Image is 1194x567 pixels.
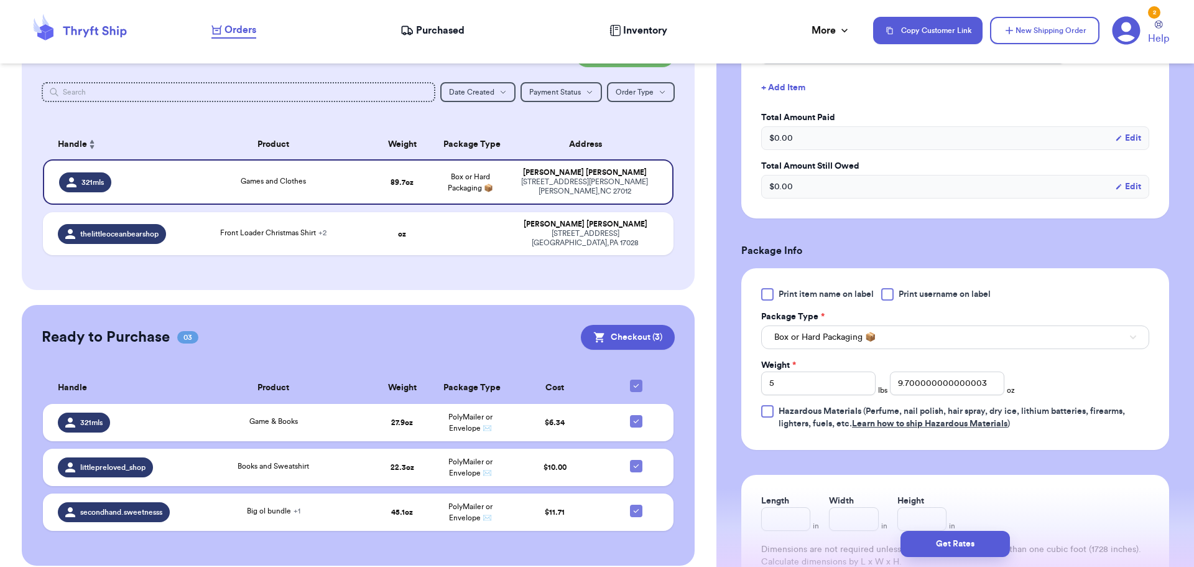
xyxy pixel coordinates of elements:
[87,137,97,152] button: Sort ascending
[42,327,170,347] h2: Ready to Purchase
[512,177,658,196] div: [STREET_ADDRESS][PERSON_NAME] [PERSON_NAME] , NC 27012
[1148,31,1169,46] span: Help
[368,129,436,159] th: Weight
[391,179,414,186] strong: 89.7 oz
[761,311,825,323] label: Package Type
[852,419,1007,428] a: Learn how to ship Hazardous Materials
[769,180,793,193] span: $ 0.00
[436,129,504,159] th: Package Type
[512,220,659,229] div: [PERSON_NAME] [PERSON_NAME]
[391,508,413,516] strong: 45.1 oz
[741,243,1169,258] h3: Package Info
[504,372,606,404] th: Cost
[318,229,326,237] span: + 2
[761,326,1149,349] button: Box or Hard Packaging 📦
[878,385,887,395] span: lbs
[761,495,789,507] label: Length
[1115,132,1141,144] button: Edit
[761,160,1149,172] label: Total Amount Still Owed
[779,407,1125,428] span: (Perfume, nail polish, hair spray, dry ice, lithium batteries, firearms, lighters, fuels, etc. )
[368,372,436,404] th: Weight
[607,82,675,102] button: Order Type
[448,503,493,522] span: PolyMailer or Envelope ✉️
[544,464,567,471] span: $ 10.00
[448,173,493,192] span: Box or Hard Packaging 📦
[58,382,87,395] span: Handle
[80,229,159,239] span: thelittleoceanbearshop
[529,88,581,96] span: Payment Status
[391,419,413,426] strong: 27.9 oz
[581,325,675,350] button: Checkout (3)
[1148,21,1169,46] a: Help
[873,17,983,44] button: Copy Customer Link
[504,129,674,159] th: Address
[177,331,198,344] span: 03
[178,129,369,159] th: Product
[249,418,298,425] span: Game & Books
[416,23,465,38] span: Purchased
[756,74,1154,101] button: + Add Item
[220,229,326,237] span: Front Loader Christmas Shirt
[1007,385,1015,395] span: oz
[449,88,494,96] span: Date Created
[178,372,369,404] th: Product
[247,507,300,515] span: Big ol bundle
[440,82,516,102] button: Date Created
[990,17,1099,44] button: New Shipping Order
[241,177,306,185] span: Games and Clothes
[391,464,414,471] strong: 22.3 oz
[400,23,465,38] a: Purchased
[616,88,654,96] span: Order Type
[899,288,991,301] span: Print username on label
[398,230,406,238] strong: oz
[623,23,667,38] span: Inventory
[545,508,565,516] span: $ 11.71
[448,413,493,432] span: PolyMailer or Envelope ✉️
[774,331,876,344] span: Box or Hard Packaging 📦
[224,22,256,37] span: Orders
[80,462,146,472] span: littlepreloved_shop
[238,462,309,470] span: Books and Sweatshirt
[609,23,667,38] a: Inventory
[58,138,87,151] span: Handle
[900,531,1010,557] button: Get Rates
[80,507,162,517] span: secondhand.sweetnesss
[80,418,103,428] span: 321mls
[1148,6,1160,19] div: 2
[521,82,602,102] button: Payment Status
[436,372,504,404] th: Package Type
[448,458,493,477] span: PolyMailer or Envelope ✉️
[761,359,796,372] label: Weight
[779,288,874,301] span: Print item name on label
[294,507,300,515] span: + 1
[829,495,854,507] label: Width
[81,177,104,187] span: 321mls
[512,229,659,248] div: [STREET_ADDRESS] [GEOGRAPHIC_DATA] , PA 17028
[812,23,851,38] div: More
[545,419,565,426] span: $ 6.34
[1115,180,1141,193] button: Edit
[211,22,256,39] a: Orders
[761,111,1149,124] label: Total Amount Paid
[42,82,436,102] input: Search
[512,168,658,177] div: [PERSON_NAME] [PERSON_NAME]
[779,407,861,416] span: Hazardous Materials
[897,495,924,507] label: Height
[769,132,793,144] span: $ 0.00
[1112,16,1141,45] a: 2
